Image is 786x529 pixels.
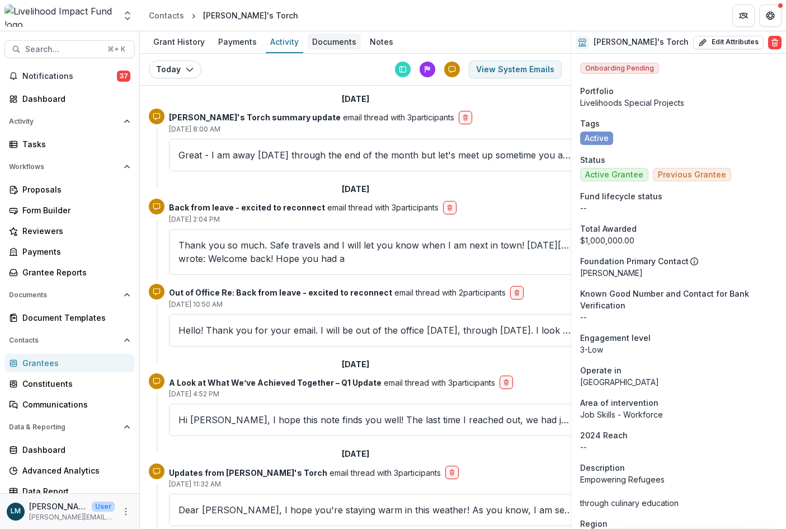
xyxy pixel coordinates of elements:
a: Dashboard [4,441,135,459]
div: Tasks [22,138,126,150]
p: email thread with 3 participants [169,202,439,213]
strong: A Look at What We’ve Achieved Together – Q1 Update [169,378,382,387]
h2: [DATE] [342,450,369,459]
button: Edit Attributes [693,36,764,49]
span: Operate in [580,364,622,376]
span: 37 [117,71,130,82]
strong: [PERSON_NAME]'s Torch summary update [169,113,341,122]
p: [DATE] 4:52 PM [169,389,582,399]
div: Payments [214,34,261,50]
span: Engagement level [580,332,651,344]
p: Great - I am away [DATE] through the end of the month but let's meet up sometime you are here whe... [178,148,572,162]
button: delete-button [500,376,513,389]
p: Hi [PERSON_NAME], I hope this note finds you well! The last time I reached out, we had just share... [178,413,572,427]
span: Documents [9,291,119,299]
span: Area of intervention [580,397,658,409]
p: email thread with 3 participants [169,377,495,388]
button: Open Activity [4,113,135,130]
span: Workflows [9,163,119,171]
span: Known Good Number and Contact for Bank Verification [580,288,777,311]
h2: [PERSON_NAME]'s Torch [594,38,689,47]
a: Reviewers [4,222,135,240]
div: Constituents [22,378,126,390]
a: Dashboard [4,90,135,108]
div: Data Report [22,485,126,497]
button: delete-button [459,111,472,124]
p: Dear [PERSON_NAME], I hope you're staying warm in this weather! As you know, I am serving as Inte... [178,503,572,517]
span: Contacts [9,336,119,344]
p: [DATE] 11:32 AM [169,479,582,489]
a: Document Templates [4,308,135,327]
span: Data & Reporting [9,423,119,431]
span: Search... [25,45,101,54]
button: Search... [4,40,135,58]
button: Get Help [759,4,782,27]
p: email thread with 3 participants [169,111,454,123]
a: Notes [365,31,398,53]
a: Communications [4,395,135,414]
span: Portfolio [580,85,614,97]
div: Grant History [149,34,209,50]
p: -- [580,311,777,323]
button: delete-button [445,466,459,479]
p: [PERSON_NAME] [29,500,87,512]
button: Open entity switcher [120,4,135,27]
a: Payments [214,31,261,53]
div: Notes [365,34,398,50]
p: Job Skills - Workforce [580,409,777,420]
p: Hello! Thank you for your email. I will be out of the office [DATE], through [DATE]. I look forwa... [178,324,572,337]
div: Document Templates [22,312,126,324]
div: Communications [22,399,126,410]
a: Data Report [4,482,135,500]
h2: [DATE] [342,185,369,194]
p: 3-Low [580,344,777,355]
a: Contacts [144,7,189,24]
p: [DATE] 10:50 AM [169,299,582,310]
span: Notifications [22,72,117,81]
p: [PERSON_NAME][EMAIL_ADDRESS][DOMAIN_NAME] [29,512,115,522]
div: $1,000,000.00 [580,235,777,246]
p: email thread with 3 participants [169,467,441,479]
p: -- [580,202,777,214]
a: Payments [4,242,135,261]
strong: Updates from [PERSON_NAME]'s Torch [169,468,327,477]
p: [DATE] 2:04 PM [169,214,582,224]
p: [GEOGRAPHIC_DATA] [580,376,777,388]
h2: [DATE] [342,360,369,369]
p: [PERSON_NAME] [580,267,777,279]
div: wrote: Welcome back! Hope you had a [178,252,572,265]
h2: [DATE] [342,95,369,104]
button: Notifications37 [4,67,135,85]
div: Dashboard [22,444,126,456]
span: Activity [9,118,119,125]
a: Tasks [4,135,135,153]
button: Delete [768,36,782,49]
div: Documents [308,34,361,50]
span: 2024 Reach [580,429,628,441]
p: [DATE] 8:00 AM [169,124,582,134]
button: Open Documents [4,286,135,304]
div: Proposals [22,184,126,195]
p: -- [580,441,777,453]
span: Active [585,134,609,143]
span: Description [580,462,625,474]
span: Fund lifecycle status [580,190,662,202]
div: Activity [266,34,303,50]
a: Proposals [4,180,135,199]
p: User [92,502,115,512]
span: Tags [580,118,600,129]
strong: Back from leave - excited to reconnect [169,203,325,212]
a: Form Builder [4,201,135,219]
p: Livelihoods Special Projects [580,97,777,109]
div: Form Builder [22,204,126,216]
span: Status [580,154,605,166]
div: Grantee Reports [22,266,126,278]
a: Documents [308,31,361,53]
p: Empowering Refugees through culinary education [580,474,777,509]
button: Partners [732,4,755,27]
button: Open Workflows [4,158,135,176]
a: Grantees [4,354,135,372]
div: ⌘ + K [105,43,128,55]
div: [PERSON_NAME]'s Torch [203,10,298,21]
button: Open Contacts [4,331,135,349]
